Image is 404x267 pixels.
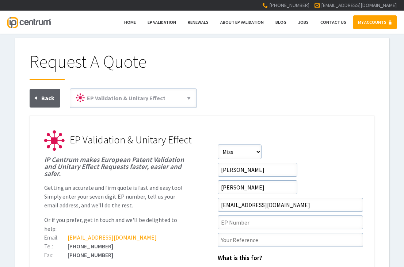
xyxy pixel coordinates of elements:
[119,15,141,29] a: Home
[216,15,268,29] a: About EP Validation
[275,19,286,25] span: Blog
[7,11,50,34] a: IP Centrum
[148,19,176,25] span: EP Validation
[30,89,60,108] a: Back
[44,243,68,249] div: Tel:
[183,15,213,29] a: Renewals
[218,215,363,229] input: EP Number
[44,243,186,249] div: [PHONE_NUMBER]
[218,198,363,212] input: Email
[218,255,360,262] h1: What is this for?
[298,19,309,25] span: Jobs
[41,94,54,102] span: Back
[44,234,68,240] div: Email:
[269,2,309,8] span: [PHONE_NUMBER]
[143,15,181,29] a: EP Validation
[44,252,68,258] div: Fax:
[30,53,374,80] h1: Request A Quote
[87,94,165,102] span: EP Validation & Unitary Effect
[44,183,186,210] p: Getting an accurate and firm quote is fast and easy too! Simply enter your seven digit EP number,...
[124,19,136,25] span: Home
[188,19,209,25] span: Renewals
[218,233,363,247] input: Your Reference
[218,163,297,177] input: First Name
[44,252,186,258] div: [PHONE_NUMBER]
[70,133,192,146] span: EP Validation & Unitary Effect
[73,92,194,105] a: EP Validation & Unitary Effect
[218,180,297,194] input: Surname
[316,15,351,29] a: Contact Us
[320,19,346,25] span: Contact Us
[353,15,397,29] a: MY ACCOUNTS
[271,15,291,29] a: Blog
[44,215,186,233] p: Or if you prefer, get in touch and we'll be delighted to help:
[321,2,397,8] a: [EMAIL_ADDRESS][DOMAIN_NAME]
[220,19,264,25] span: About EP Validation
[44,156,186,177] h1: IP Centrum makes European Patent Validation and Unitary Effect Requests faster, easier and safer.
[68,234,157,241] a: [EMAIL_ADDRESS][DOMAIN_NAME]
[293,15,313,29] a: Jobs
